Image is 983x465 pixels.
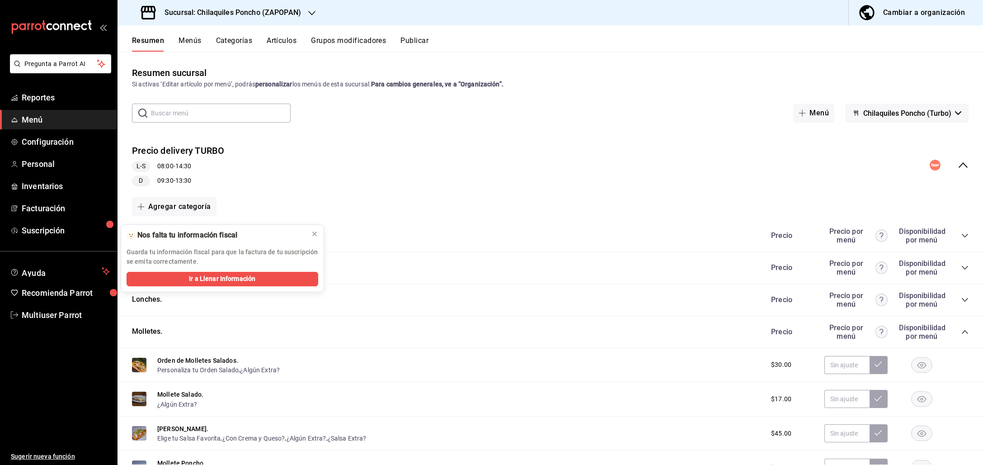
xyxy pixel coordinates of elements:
span: D [135,176,146,185]
span: Facturación [22,202,110,214]
button: Menús [179,36,201,52]
div: , , , [157,433,367,443]
strong: Para cambios generales, ve a “Organización”. [371,81,503,88]
button: ¿Algún Extra? [287,434,326,443]
button: Publicar [400,36,428,52]
button: Resumen [132,36,164,52]
button: Chilaquiles Poncho (Turbo) [845,104,969,123]
span: $45.00 [771,429,791,438]
button: Molletes. [132,327,163,337]
img: Preview [132,392,146,406]
span: Chilaquiles Poncho (Turbo) [863,109,951,118]
button: collapse-category-row [961,328,969,336]
button: Mollete Salado. [157,390,203,399]
strong: personalizar [255,81,292,88]
div: Si activas ‘Editar artículo por menú’, podrás los menús de esta sucursal. [132,80,969,89]
button: Lonches. [132,294,162,305]
button: Orden de Molletes Salados. [157,356,238,365]
button: collapse-category-row [961,264,969,271]
span: Reportes [22,91,110,104]
button: Precio delivery TURBO [132,144,225,157]
button: Ir a Llenar Información [127,272,318,286]
span: Ayuda [22,266,98,277]
div: 08:00 - 14:30 [132,161,225,172]
div: Disponibilidad por menú [899,291,944,308]
div: Precio [762,231,820,240]
div: 09:30 - 13:30 [132,176,225,186]
input: Buscar menú [151,104,291,122]
div: Resumen sucursal [132,66,207,80]
span: Pregunta a Parrot AI [24,59,97,69]
img: Preview [132,358,146,372]
span: L-S [133,161,149,171]
button: open_drawer_menu [99,24,107,31]
button: [PERSON_NAME]. [157,424,208,433]
span: Menú [22,114,110,126]
button: Personaliza tu Orden Salado [157,365,239,375]
div: 🫥 Nos falta tu información fiscal [127,230,304,240]
button: Pregunta a Parrot AI [10,54,111,73]
span: Suscripción [22,224,110,237]
div: Disponibilidad por menú [899,227,944,244]
span: Personal [22,158,110,170]
div: collapse-menu-row [118,137,983,194]
h3: Sucursal: Chilaquiles Poncho (ZAPOPAN) [157,7,301,18]
span: Recomienda Parrot [22,287,110,299]
span: Multiuser Parrot [22,309,110,321]
span: $17.00 [771,394,791,404]
p: Guarda tu información fiscal para que la factura de tu suscripción se emita correctamente. [127,247,318,266]
button: Categorías [216,36,253,52]
input: Sin ajuste [824,390,870,408]
div: Precio [762,327,820,336]
div: Precio por menú [824,227,888,244]
button: ¿Algún Extra? [240,365,280,375]
button: Grupos modificadores [311,36,386,52]
input: Sin ajuste [824,356,870,374]
div: Precio por menú [824,323,888,341]
a: Pregunta a Parrot AI [6,66,111,75]
button: Menú [793,104,834,123]
div: navigation tabs [132,36,983,52]
button: collapse-category-row [961,232,969,239]
div: Precio por menú [824,291,888,308]
div: Disponibilidad por menú [899,323,944,341]
span: Configuración [22,136,110,148]
input: Sin ajuste [824,424,870,442]
span: Sugerir nueva función [11,452,110,461]
button: ¿Con Crema y Queso? [222,434,285,443]
button: collapse-category-row [961,296,969,304]
span: Ir a Llenar Información [189,274,255,284]
span: $30.00 [771,360,791,370]
button: Agregar categoría [132,197,216,216]
span: Inventarios [22,180,110,192]
button: Elige tu Salsa Favorita [157,434,221,443]
img: Preview [132,426,146,441]
button: ¿Salsa Extra? [328,434,367,443]
div: Precio [762,295,820,304]
div: Cambiar a organización [883,6,965,19]
div: Disponibilidad por menú [899,259,944,276]
div: Precio [762,263,820,272]
div: , [157,365,280,375]
button: Artículos [267,36,296,52]
button: ¿Algún Extra? [157,400,197,409]
div: Precio por menú [824,259,888,276]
